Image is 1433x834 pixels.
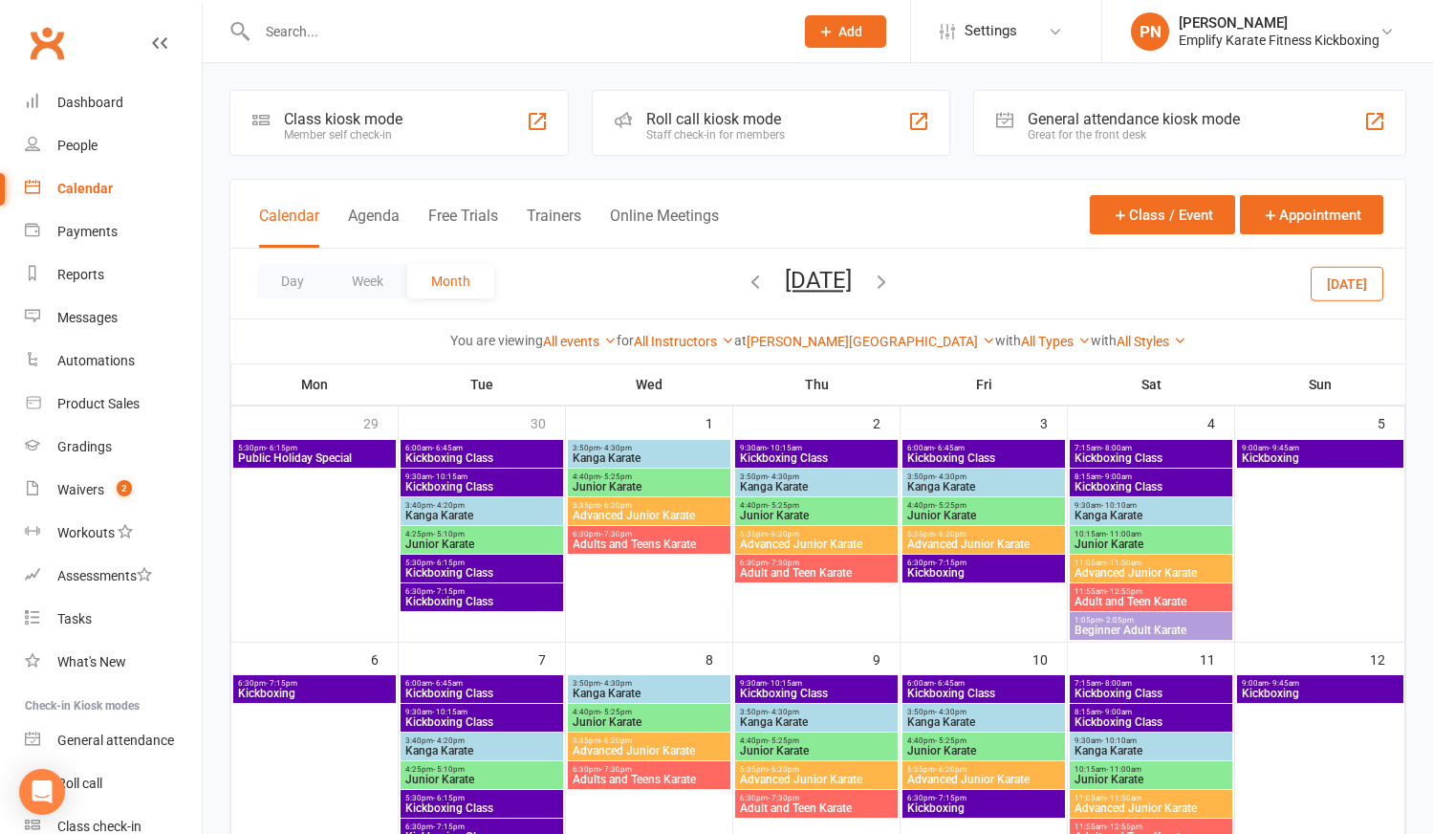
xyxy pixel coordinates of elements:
[935,794,966,802] span: - 7:15pm
[404,708,559,716] span: 9:30am
[1101,708,1132,716] span: - 9:00am
[404,510,559,521] span: Kanga Karate
[901,364,1068,405] th: Fri
[995,333,1021,348] strong: with
[768,559,799,567] span: - 7:30pm
[543,334,617,349] a: All events
[432,472,467,481] span: - 10:15am
[600,444,632,452] span: - 4:30pm
[25,512,202,555] a: Workouts
[1068,364,1235,405] th: Sat
[906,538,1061,550] span: Advanced Junior Karate
[433,823,465,831] span: - 7:15pm
[906,530,1061,538] span: 5:35pm
[23,19,71,67] a: Clubworx
[1101,679,1132,688] span: - 8:00am
[266,679,297,688] span: - 7:15pm
[906,708,1061,716] span: 3:50pm
[25,426,202,469] a: Gradings
[935,530,966,538] span: - 6:20pm
[433,736,465,745] span: - 4:20pm
[572,510,727,521] span: Advanced Junior Karate
[328,264,407,298] button: Week
[634,334,734,349] a: All Instructors
[934,679,965,688] span: - 6:45am
[739,510,894,521] span: Junior Karate
[906,794,1061,802] span: 6:30pm
[934,444,965,452] span: - 6:45am
[734,333,747,348] strong: at
[739,481,894,493] span: Kanga Karate
[57,568,152,583] div: Assessments
[1028,110,1240,128] div: General attendance kiosk mode
[1269,679,1299,688] span: - 9:45am
[266,444,297,452] span: - 6:15pm
[1074,736,1228,745] span: 9:30am
[348,207,400,248] button: Agenda
[1074,530,1228,538] span: 10:15am
[404,472,559,481] span: 9:30am
[404,679,559,688] span: 6:00am
[433,530,465,538] span: - 5:10pm
[572,472,727,481] span: 4:40pm
[57,819,141,834] div: Class check-in
[906,472,1061,481] span: 3:50pm
[935,559,966,567] span: - 7:15pm
[404,538,559,550] span: Junior Karate
[57,138,98,153] div: People
[257,264,328,298] button: Day
[739,716,894,728] span: Kanga Karate
[57,482,104,497] div: Waivers
[600,472,632,481] span: - 5:25pm
[404,794,559,802] span: 5:30pm
[739,538,894,550] span: Advanced Junior Karate
[19,769,65,815] div: Open Intercom Messenger
[433,794,465,802] span: - 6:15pm
[1101,444,1132,452] span: - 8:00am
[399,364,566,405] th: Tue
[768,472,799,481] span: - 4:30pm
[1074,444,1228,452] span: 7:15am
[906,501,1061,510] span: 4:40pm
[739,688,894,699] span: Kickboxing Class
[371,643,398,674] div: 6
[433,559,465,567] span: - 6:15pm
[1074,501,1228,510] span: 9:30am
[572,736,727,745] span: 5:35pm
[1241,688,1400,699] span: Kickboxing
[739,802,894,814] span: Adult and Teen Karate
[404,501,559,510] span: 3:40pm
[906,774,1061,785] span: Advanced Junior Karate
[1074,481,1228,493] span: Kickboxing Class
[1106,823,1142,831] span: - 12:55pm
[1074,716,1228,728] span: Kickboxing Class
[407,264,494,298] button: Month
[1241,444,1400,452] span: 9:00am
[1040,406,1067,438] div: 3
[739,444,894,452] span: 9:30am
[617,333,634,348] strong: for
[57,439,112,454] div: Gradings
[767,679,802,688] span: - 10:15am
[739,567,894,579] span: Adult and Teen Karate
[1074,538,1228,550] span: Junior Karate
[450,333,543,348] strong: You are viewing
[57,353,135,368] div: Automations
[527,207,581,248] button: Trainers
[25,167,202,210] a: Calendar
[433,501,465,510] span: - 4:20pm
[404,587,559,596] span: 6:30pm
[906,567,1061,579] span: Kickboxing
[906,679,1061,688] span: 6:00am
[433,587,465,596] span: - 7:15pm
[432,708,467,716] span: - 10:15am
[739,679,894,688] span: 9:30am
[57,310,118,325] div: Messages
[600,708,632,716] span: - 5:25pm
[57,95,123,110] div: Dashboard
[432,679,463,688] span: - 6:45am
[906,688,1061,699] span: Kickboxing Class
[572,688,727,699] span: Kanga Karate
[284,128,402,142] div: Member self check-in
[363,406,398,438] div: 29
